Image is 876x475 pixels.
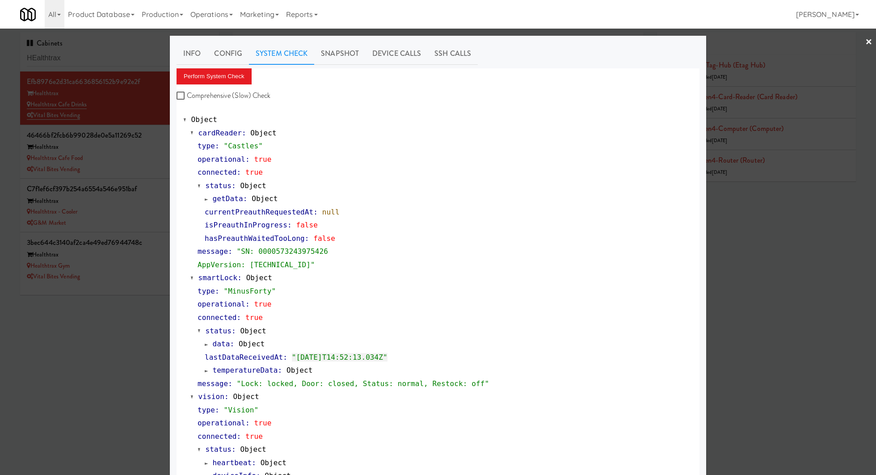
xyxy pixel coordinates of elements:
[254,155,272,164] span: true
[177,89,271,102] label: Comprehensive (Slow) Check
[865,29,872,56] a: ×
[296,221,318,229] span: false
[198,419,245,427] span: operational
[223,142,263,150] span: "Castles"
[245,168,263,177] span: true
[213,458,252,467] span: heartbeat
[206,181,232,190] span: status
[205,208,313,216] span: currentPreauthRequestedAt
[198,406,215,414] span: type
[206,327,232,335] span: status
[239,340,265,348] span: Object
[237,273,242,282] span: :
[213,340,230,348] span: data
[232,327,236,335] span: :
[286,366,312,374] span: Object
[245,419,250,427] span: :
[198,129,242,137] span: cardReader
[198,247,228,256] span: message
[249,42,314,65] a: System Check
[198,300,245,308] span: operational
[198,247,328,269] span: "SN: 0000573243975426 AppVersion: [TECHNICAL_ID]"
[198,155,245,164] span: operational
[215,142,219,150] span: :
[177,42,207,65] a: Info
[242,129,246,137] span: :
[261,458,286,467] span: Object
[20,7,36,22] img: Micromart
[207,42,249,65] a: Config
[177,68,252,84] button: Perform System Check
[314,42,366,65] a: Snapshot
[228,247,232,256] span: :
[213,366,278,374] span: temperatureData
[230,340,234,348] span: :
[198,379,228,388] span: message
[198,168,237,177] span: connected
[198,273,238,282] span: smartLock
[228,379,232,388] span: :
[191,115,217,124] span: Object
[245,155,250,164] span: :
[206,445,232,454] span: status
[243,194,248,203] span: :
[252,458,256,467] span: :
[232,445,236,454] span: :
[198,313,237,322] span: connected
[198,432,237,441] span: connected
[198,142,215,150] span: type
[283,353,287,362] span: :
[233,392,259,401] span: Object
[198,392,224,401] span: vision
[240,445,266,454] span: Object
[305,234,309,243] span: :
[213,194,243,203] span: getData
[237,168,241,177] span: :
[246,273,272,282] span: Object
[366,42,428,65] a: Device Calls
[322,208,340,216] span: null
[254,419,272,427] span: true
[428,42,478,65] a: SSH Calls
[223,287,276,295] span: "MinusForty"
[198,287,215,295] span: type
[245,313,263,322] span: true
[205,221,287,229] span: isPreauthInProgress
[240,327,266,335] span: Object
[237,313,241,322] span: :
[223,406,258,414] span: "Vision"
[292,353,387,362] span: "[DATE]T14:52:13.034Z"
[232,181,236,190] span: :
[237,379,489,388] span: "Lock: locked, Door: closed, Status: normal, Restock: off"
[245,300,250,308] span: :
[254,300,272,308] span: true
[287,221,292,229] span: :
[215,287,219,295] span: :
[215,406,219,414] span: :
[252,194,278,203] span: Object
[205,353,283,362] span: lastDataReceivedAt
[224,392,229,401] span: :
[237,432,241,441] span: :
[177,92,187,100] input: Comprehensive (Slow) Check
[245,432,263,441] span: true
[250,129,276,137] span: Object
[313,208,318,216] span: :
[205,234,305,243] span: hasPreauthWaitedTooLong
[313,234,335,243] span: false
[240,181,266,190] span: Object
[278,366,282,374] span: :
